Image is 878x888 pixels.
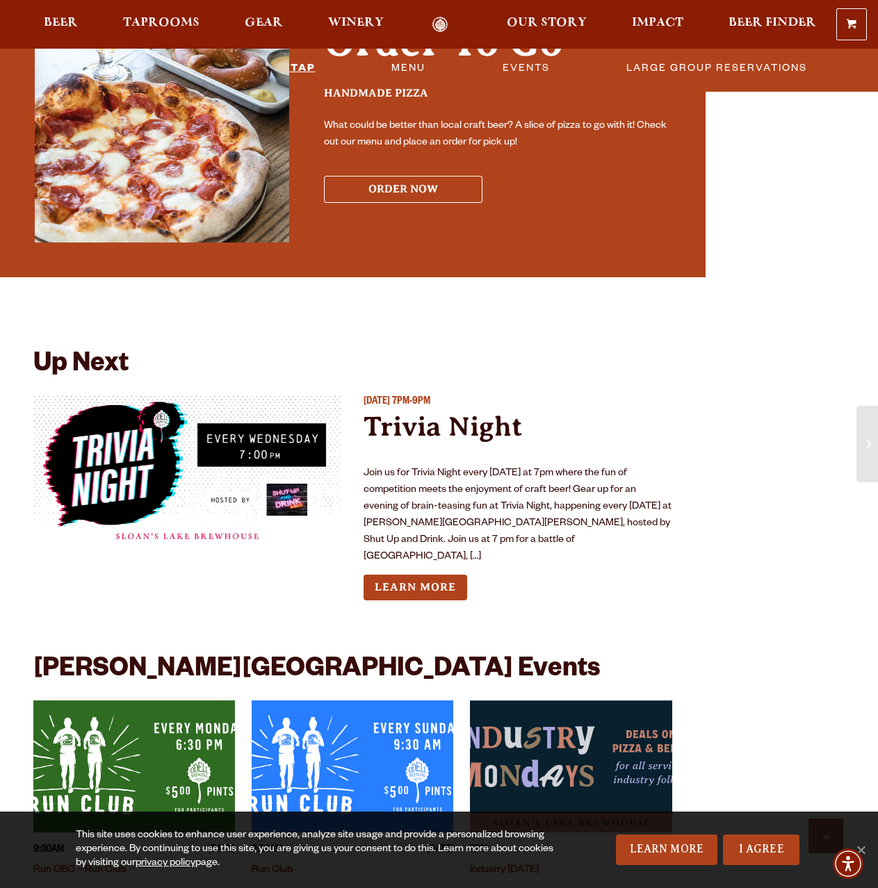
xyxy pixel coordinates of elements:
[328,17,384,28] span: Winery
[136,858,195,869] a: privacy policy
[392,397,430,408] span: 7PM-9PM
[33,351,129,381] h2: Up Next
[364,466,672,566] p: Join us for Trivia Night every [DATE] at 7pm where the fun of competition meets the enjoyment of ...
[632,17,683,28] span: Impact
[616,834,718,865] a: Learn More
[236,17,292,33] a: Gear
[507,17,587,28] span: Our Story
[364,411,523,442] a: Trivia Night
[324,118,671,151] p: What could be better than local craft beer? A slice of pizza to go with it! Check out our menu an...
[324,86,671,112] h3: Handmade Pizza
[44,17,78,28] span: Beer
[114,17,209,33] a: Taprooms
[498,17,596,33] a: Our Story
[364,575,467,600] a: Learn more about Trivia Night
[324,19,671,80] h2: Order To Go
[33,700,235,832] a: View event details
[833,848,863,879] div: Accessibility Menu
[621,52,813,84] a: Large Group Reservations
[35,17,87,33] a: Beer
[123,17,200,28] span: Taprooms
[470,700,672,832] a: View event details
[720,17,825,33] a: Beer Finder
[76,829,561,871] div: This site uses cookies to enhance user experience, analyze site usage and provide a personalized ...
[729,17,816,28] span: Beer Finder
[414,17,466,33] a: Odell Home
[33,656,600,686] h2: [PERSON_NAME][GEOGRAPHIC_DATA] Events
[364,397,390,408] span: [DATE]
[252,700,453,832] a: View event details
[319,17,393,33] a: Winery
[623,17,692,33] a: Impact
[324,176,482,203] button: Order Now
[723,834,799,865] a: I Agree
[245,17,283,28] span: Gear
[33,395,341,550] a: View event details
